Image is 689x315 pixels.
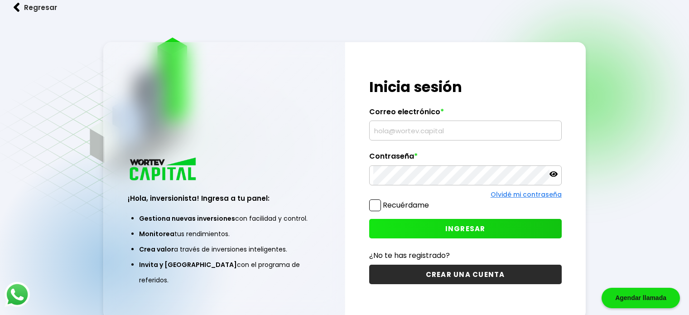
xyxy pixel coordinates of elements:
button: INGRESAR [369,219,562,238]
label: Recuérdame [383,200,429,210]
span: INGRESAR [445,224,486,233]
input: hola@wortev.capital [373,121,558,140]
span: Invita y [GEOGRAPHIC_DATA] [139,260,237,269]
p: ¿No te has registrado? [369,250,562,261]
span: Monitorea [139,229,174,238]
img: logo_wortev_capital [128,156,199,183]
li: con facilidad y control. [139,211,309,226]
a: Olvidé mi contraseña [491,190,562,199]
span: Crea valor [139,245,174,254]
img: flecha izquierda [14,3,20,12]
button: CREAR UNA CUENTA [369,265,562,284]
img: logos_whatsapp-icon.242b2217.svg [5,282,30,307]
label: Correo electrónico [369,107,562,121]
label: Contraseña [369,152,562,165]
h1: Inicia sesión [369,76,562,98]
li: a través de inversiones inteligentes. [139,242,309,257]
li: tus rendimientos. [139,226,309,242]
span: Gestiona nuevas inversiones [139,214,235,223]
div: Agendar llamada [602,288,680,308]
h3: ¡Hola, inversionista! Ingresa a tu panel: [128,193,320,204]
li: con el programa de referidos. [139,257,309,288]
a: ¿No te has registrado?CREAR UNA CUENTA [369,250,562,284]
